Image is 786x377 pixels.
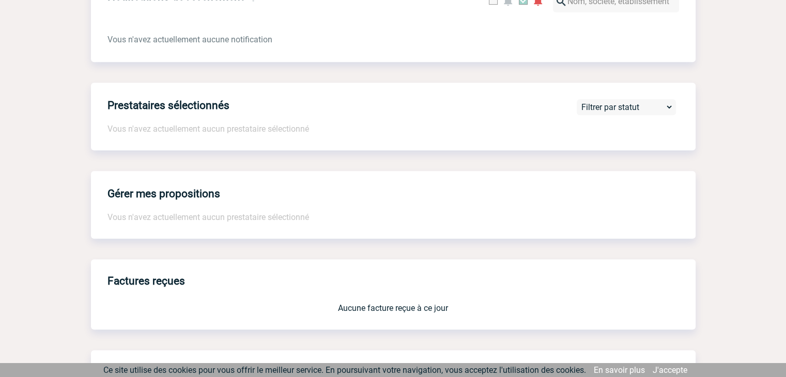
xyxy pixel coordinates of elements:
[107,35,272,44] span: Vous n'avez actuellement aucune notification
[107,268,696,295] h3: Factures reçues
[103,365,586,375] span: Ce site utilise des cookies pour vous offrir le meilleur service. En poursuivant votre navigation...
[107,124,696,134] p: Vous n'avez actuellement aucun prestataire sélectionné
[107,99,229,112] h4: Prestataires sélectionnés
[594,365,645,375] a: En savoir plus
[653,365,687,375] a: J'accepte
[107,212,679,222] p: Vous n'avez actuellement aucun prestataire sélectionné
[107,187,220,200] h4: Gérer mes propositions
[107,303,679,313] p: Aucune facture reçue à ce jour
